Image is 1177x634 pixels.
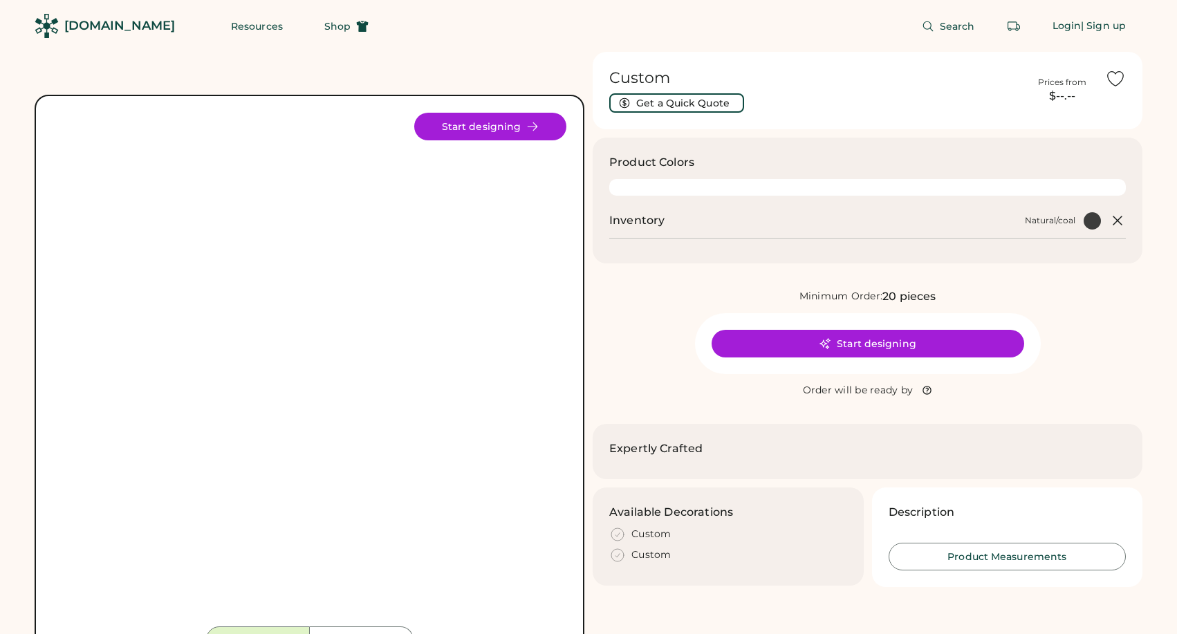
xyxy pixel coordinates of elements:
[35,14,59,38] img: Rendered Logo - Screens
[631,548,671,562] div: Custom
[803,384,914,398] div: Order will be ready by
[940,21,975,31] span: Search
[882,288,936,305] div: 20 pieces
[214,12,299,40] button: Resources
[308,12,385,40] button: Shop
[324,21,351,31] span: Shop
[799,290,883,304] div: Minimum Order:
[414,113,566,140] button: Start designing
[712,330,1024,357] button: Start designing
[609,212,665,229] h2: Inventory
[609,440,703,457] h2: Expertly Crafted
[53,113,566,626] img: Product Image
[609,93,744,113] button: Get a Quick Quote
[1081,19,1126,33] div: | Sign up
[609,154,694,171] h3: Product Colors
[1053,19,1082,33] div: Login
[609,68,1019,88] h1: Custom
[905,12,992,40] button: Search
[1028,88,1097,104] div: $--.--
[1000,12,1028,40] button: Retrieve an order
[1025,215,1075,226] div: Natural/coal
[64,17,175,35] div: [DOMAIN_NAME]
[609,504,733,521] h3: Available Decorations
[1038,77,1086,88] div: Prices from
[889,543,1127,570] button: Product Measurements
[631,528,671,541] div: Custom
[889,504,955,521] h3: Description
